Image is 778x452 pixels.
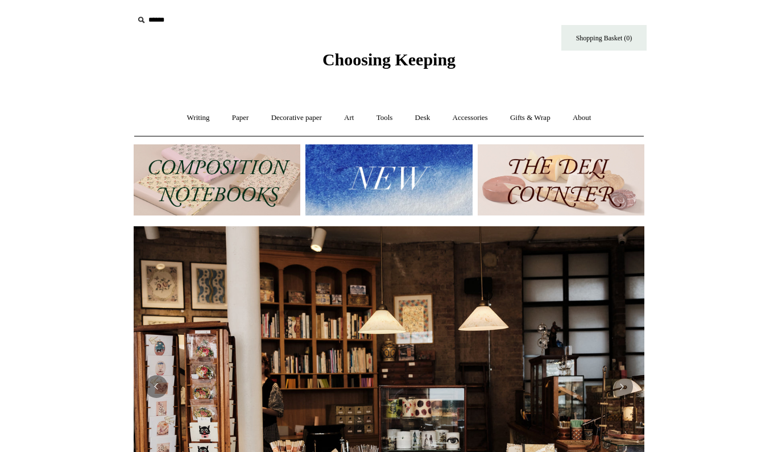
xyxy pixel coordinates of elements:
a: Writing [177,103,220,133]
a: Art [334,103,364,133]
a: Desk [405,103,441,133]
img: The Deli Counter [478,144,644,215]
a: Paper [222,103,259,133]
a: Shopping Basket (0) [561,25,647,51]
a: Accessories [442,103,498,133]
img: 202302 Composition ledgers.jpg__PID:69722ee6-fa44-49dd-a067-31375e5d54ec [134,144,300,215]
a: Decorative paper [261,103,332,133]
a: Tools [366,103,403,133]
a: Gifts & Wrap [500,103,561,133]
a: About [562,103,602,133]
button: Previous [145,375,168,398]
img: New.jpg__PID:f73bdf93-380a-4a35-bcfe-7823039498e1 [305,144,472,215]
button: Next [610,375,633,398]
a: Choosing Keeping [322,59,456,67]
span: Choosing Keeping [322,50,456,69]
